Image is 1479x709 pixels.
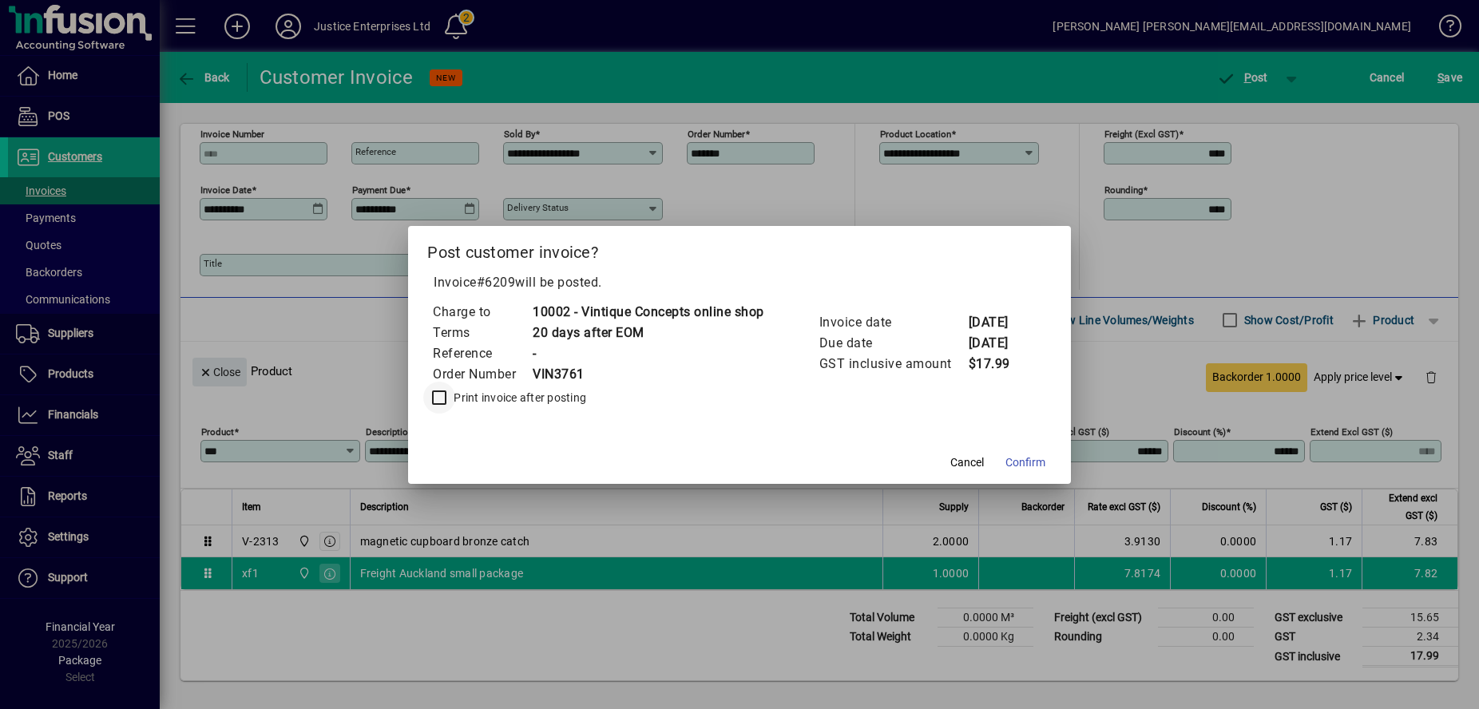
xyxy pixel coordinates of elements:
td: Order Number [432,364,532,385]
h2: Post customer invoice? [408,226,1071,272]
td: $17.99 [968,354,1032,374]
td: Reference [432,343,532,364]
td: Terms [432,323,532,343]
td: Due date [819,333,968,354]
td: GST inclusive amount [819,354,968,374]
td: Invoice date [819,312,968,333]
button: Confirm [999,449,1052,477]
td: - [532,343,764,364]
td: Charge to [432,302,532,323]
button: Cancel [942,449,993,477]
span: Confirm [1005,454,1045,471]
label: Print invoice after posting [450,390,586,406]
td: [DATE] [968,312,1032,333]
p: Invoice will be posted . [427,273,1052,292]
span: #6209 [477,275,516,290]
td: 10002 - Vintique Concepts online shop [532,302,764,323]
td: VIN3761 [532,364,764,385]
td: 20 days after EOM [532,323,764,343]
td: [DATE] [968,333,1032,354]
span: Cancel [950,454,984,471]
